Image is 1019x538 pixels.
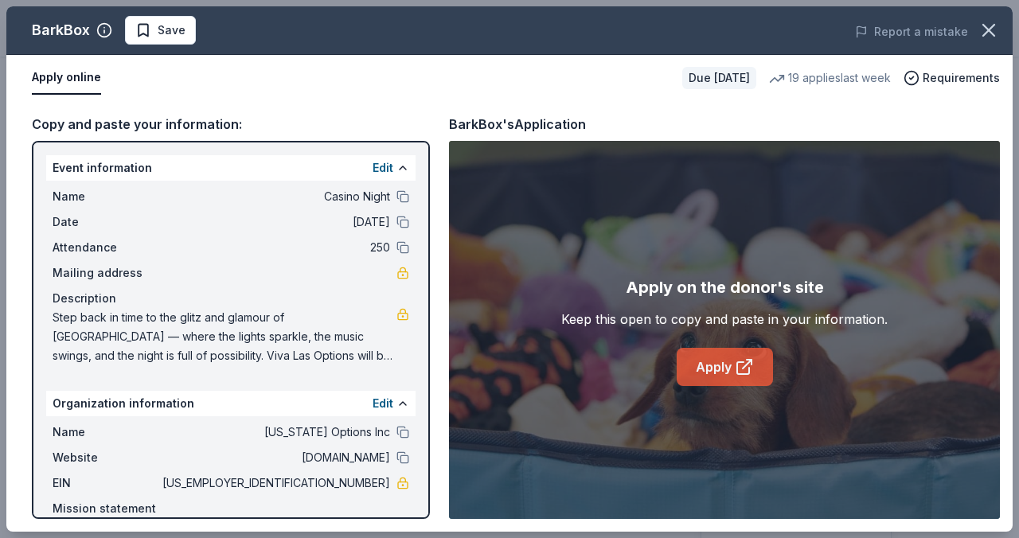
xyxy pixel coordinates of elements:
span: [US_EMPLOYER_IDENTIFICATION_NUMBER] [159,474,390,493]
button: Requirements [904,68,1000,88]
span: 250 [159,238,390,257]
span: Name [53,423,159,442]
button: Save [125,16,196,45]
div: Due [DATE] [682,67,756,89]
button: Apply online [32,61,101,95]
span: Website [53,448,159,467]
span: Name [53,187,159,206]
a: Apply [677,348,773,386]
span: Casino Night [159,187,390,206]
div: BarkBox's Application [449,114,586,134]
div: Mission statement [53,499,409,518]
button: Edit [373,394,393,413]
div: Description [53,289,409,308]
span: Attendance [53,238,159,257]
div: Apply on the donor's site [626,275,824,300]
button: Edit [373,158,393,177]
div: 19 applies last week [769,68,891,88]
div: BarkBox [32,18,90,43]
div: Event information [46,155,416,181]
div: Keep this open to copy and paste in your information. [561,310,888,329]
span: [DATE] [159,212,390,232]
span: Requirements [923,68,1000,88]
span: Mailing address [53,263,159,283]
span: Step back in time to the glitz and glamour of [GEOGRAPHIC_DATA] — where the lights sparkle, the m... [53,308,396,365]
div: Organization information [46,391,416,416]
button: Report a mistake [855,22,968,41]
span: [DOMAIN_NAME] [159,448,390,467]
span: EIN [53,474,159,493]
span: Date [53,212,159,232]
span: Save [158,21,185,40]
div: Copy and paste your information: [32,114,430,134]
span: [US_STATE] Options Inc [159,423,390,442]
